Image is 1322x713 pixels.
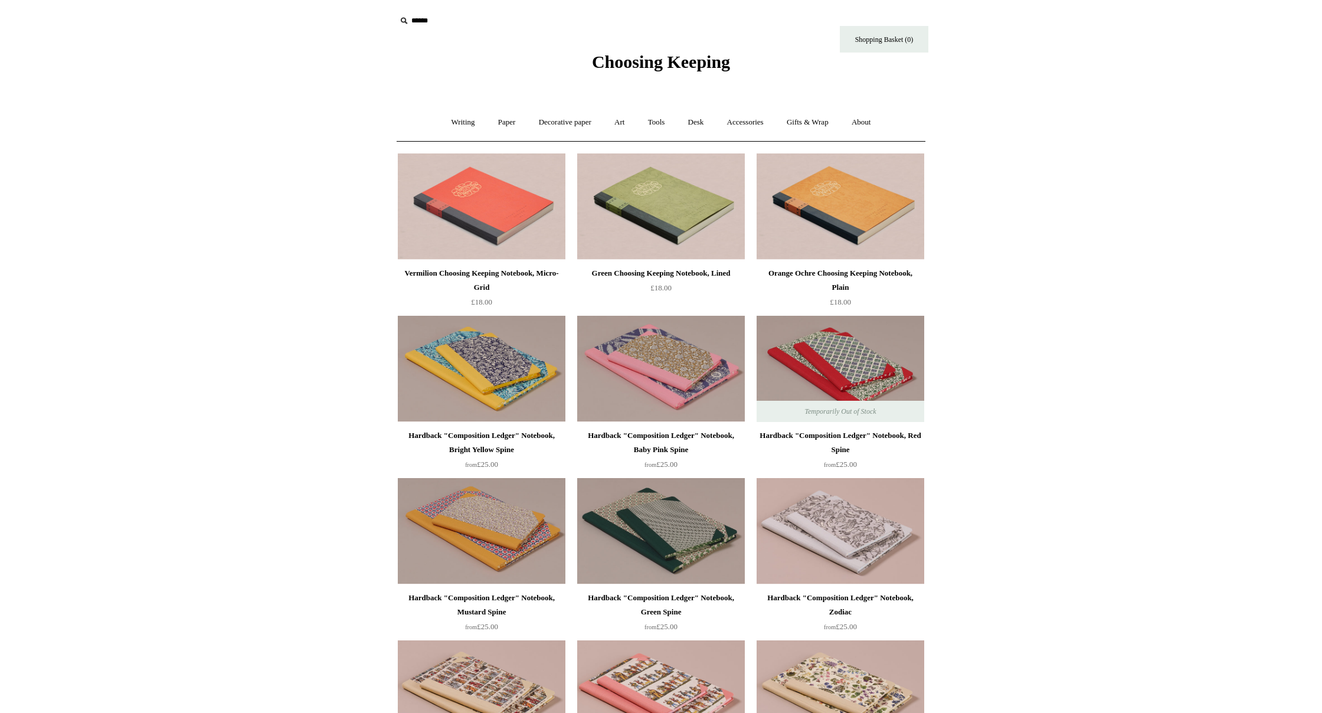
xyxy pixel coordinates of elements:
span: £25.00 [644,460,678,469]
a: Gifts & Wrap [776,107,839,138]
a: Green Choosing Keeping Notebook, Lined £18.00 [577,266,745,315]
span: £25.00 [465,622,498,631]
span: from [824,462,836,468]
div: Hardback "Composition Ledger" Notebook, Mustard Spine [401,591,562,619]
span: £18.00 [830,297,851,306]
div: Hardback "Composition Ledger" Notebook, Baby Pink Spine [580,429,742,457]
a: Choosing Keeping [592,61,730,70]
a: Writing [441,107,486,138]
img: Orange Ochre Choosing Keeping Notebook, Plain [757,153,924,260]
a: Orange Ochre Choosing Keeping Notebook, Plain Orange Ochre Choosing Keeping Notebook, Plain [757,153,924,260]
span: Choosing Keeping [592,52,730,71]
div: Hardback "Composition Ledger" Notebook, Red Spine [760,429,921,457]
a: Tools [637,107,676,138]
div: Hardback "Composition Ledger" Notebook, Bright Yellow Spine [401,429,562,457]
span: from [644,624,656,630]
span: £25.00 [824,460,857,469]
a: Orange Ochre Choosing Keeping Notebook, Plain £18.00 [757,266,924,315]
div: Hardback "Composition Ledger" Notebook, Green Spine [580,591,742,619]
img: Hardback "Composition Ledger" Notebook, Baby Pink Spine [577,316,745,422]
a: Green Choosing Keeping Notebook, Lined Green Choosing Keeping Notebook, Lined [577,153,745,260]
div: Green Choosing Keeping Notebook, Lined [580,266,742,280]
a: Hardback "Composition Ledger" Notebook, Red Spine Hardback "Composition Ledger" Notebook, Red Spi... [757,316,924,422]
span: £25.00 [824,622,857,631]
a: Hardback "Composition Ledger" Notebook, Baby Pink Spine from£25.00 [577,429,745,477]
img: Hardback "Composition Ledger" Notebook, Red Spine [757,316,924,422]
div: Hardback "Composition Ledger" Notebook, Zodiac [760,591,921,619]
div: Vermilion Choosing Keeping Notebook, Micro-Grid [401,266,562,295]
span: £18.00 [650,283,672,292]
a: Paper [487,107,526,138]
a: Hardback "Composition Ledger" Notebook, Green Spine Hardback "Composition Ledger" Notebook, Green... [577,478,745,584]
a: Art [604,107,635,138]
a: Accessories [716,107,774,138]
span: from [824,624,836,630]
a: Hardback "Composition Ledger" Notebook, Mustard Spine Hardback "Composition Ledger" Notebook, Mus... [398,478,565,584]
a: Hardback "Composition Ledger" Notebook, Green Spine from£25.00 [577,591,745,639]
a: Vermilion Choosing Keeping Notebook, Micro-Grid Vermilion Choosing Keeping Notebook, Micro-Grid [398,153,565,260]
a: Vermilion Choosing Keeping Notebook, Micro-Grid £18.00 [398,266,565,315]
span: from [644,462,656,468]
a: Hardback "Composition Ledger" Notebook, Bright Yellow Spine from£25.00 [398,429,565,477]
span: Temporarily Out of Stock [793,401,888,422]
a: Desk [678,107,715,138]
img: Vermilion Choosing Keeping Notebook, Micro-Grid [398,153,565,260]
img: Green Choosing Keeping Notebook, Lined [577,153,745,260]
img: Hardback "Composition Ledger" Notebook, Zodiac [757,478,924,584]
div: Orange Ochre Choosing Keeping Notebook, Plain [760,266,921,295]
span: £25.00 [465,460,498,469]
a: Hardback "Composition Ledger" Notebook, Red Spine from£25.00 [757,429,924,477]
span: from [465,624,477,630]
a: Hardback "Composition Ledger" Notebook, Zodiac Hardback "Composition Ledger" Notebook, Zodiac [757,478,924,584]
img: Hardback "Composition Ledger" Notebook, Bright Yellow Spine [398,316,565,422]
a: Hardback "Composition Ledger" Notebook, Baby Pink Spine Hardback "Composition Ledger" Notebook, B... [577,316,745,422]
span: from [465,462,477,468]
span: £18.00 [471,297,492,306]
a: Shopping Basket (0) [840,26,928,53]
a: Hardback "Composition Ledger" Notebook, Zodiac from£25.00 [757,591,924,639]
a: About [841,107,882,138]
img: Hardback "Composition Ledger" Notebook, Mustard Spine [398,478,565,584]
a: Decorative paper [528,107,602,138]
img: Hardback "Composition Ledger" Notebook, Green Spine [577,478,745,584]
span: £25.00 [644,622,678,631]
a: Hardback "Composition Ledger" Notebook, Mustard Spine from£25.00 [398,591,565,639]
a: Hardback "Composition Ledger" Notebook, Bright Yellow Spine Hardback "Composition Ledger" Noteboo... [398,316,565,422]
